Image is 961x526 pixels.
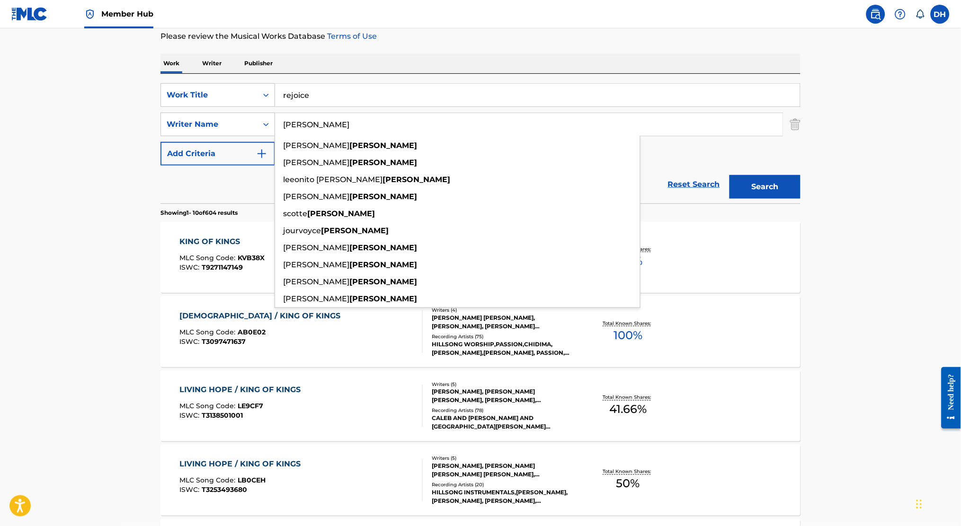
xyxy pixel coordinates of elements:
span: KVB38X [238,254,265,262]
form: Search Form [160,83,801,203]
span: Member Hub [101,9,153,19]
span: [PERSON_NAME] [283,260,349,269]
img: 9d2ae6d4665cec9f34b9.svg [256,148,267,159]
div: Recording Artists ( 75 ) [432,333,575,340]
span: T3253493680 [202,486,248,494]
strong: [PERSON_NAME] [349,192,417,201]
span: 50 % [616,475,640,492]
p: Writer [199,53,224,73]
a: Reset Search [663,174,725,195]
span: ISWC : [180,263,202,272]
div: [PERSON_NAME], [PERSON_NAME] [PERSON_NAME] [PERSON_NAME], [PERSON_NAME], [PERSON_NAME] [432,462,575,479]
div: [PERSON_NAME] [PERSON_NAME], [PERSON_NAME], [PERSON_NAME] [PERSON_NAME], [PERSON_NAME] [432,314,575,331]
strong: [PERSON_NAME] [349,260,417,269]
p: Showing 1 - 10 of 604 results [160,209,238,217]
iframe: Resource Center [934,359,961,436]
span: ISWC : [180,337,202,346]
div: Help [891,5,910,24]
span: T9271147149 [202,263,243,272]
div: Notifications [916,9,925,19]
strong: [PERSON_NAME] [307,209,375,218]
div: Recording Artists ( 78 ) [432,407,575,414]
a: Public Search [866,5,885,24]
strong: [PERSON_NAME] [349,158,417,167]
span: [PERSON_NAME] [283,158,349,167]
span: MLC Song Code : [180,402,238,411]
span: [PERSON_NAME] [283,294,349,303]
span: LE9CF7 [238,402,264,411]
img: help [895,9,906,20]
span: jourvoyce [283,226,321,235]
button: Add Criteria [160,142,275,166]
p: Please review the Musical Works Database [160,31,801,42]
strong: [PERSON_NAME] [383,175,450,184]
div: LIVING HOPE / KING OF KINGS [180,385,306,396]
span: scotte [283,209,307,218]
span: 41.66 % [609,401,647,418]
strong: [PERSON_NAME] [349,141,417,150]
span: MLC Song Code : [180,254,238,262]
span: AB0E02 [238,328,266,336]
a: KING OF KINGSMLC Song Code:KVB38XISWC:T9271147149Writers (3)[PERSON_NAME] [PERSON_NAME] [PERSON_N... [160,222,801,293]
span: ISWC : [180,412,202,420]
p: Total Known Shares: [603,468,653,475]
p: Work [160,53,182,73]
strong: [PERSON_NAME] [349,294,417,303]
strong: [PERSON_NAME] [321,226,389,235]
span: [PERSON_NAME] [283,192,349,201]
span: LB0CEH [238,476,266,485]
div: User Menu [931,5,950,24]
a: LIVING HOPE / KING OF KINGSMLC Song Code:LE9CF7ISWC:T3138501001Writers (5)[PERSON_NAME], [PERSON_... [160,370,801,441]
span: [PERSON_NAME] [283,277,349,286]
img: Delete Criterion [790,113,801,136]
span: [PERSON_NAME] [283,141,349,150]
div: LIVING HOPE / KING OF KINGS [180,459,306,470]
div: Drag [917,490,922,518]
span: leeonito [PERSON_NAME] [283,175,383,184]
span: 100 % [614,327,642,344]
div: Writers ( 5 ) [432,381,575,388]
p: Total Known Shares: [603,394,653,401]
strong: [PERSON_NAME] [349,277,417,286]
div: HILLSONG INSTRUMENTALS,[PERSON_NAME], [PERSON_NAME], [PERSON_NAME], [PERSON_NAME], [PERSON_NAME] [432,489,575,506]
span: T3097471637 [202,337,246,346]
div: HILLSONG WORSHIP,PASSION,CHIDIMA,[PERSON_NAME],[PERSON_NAME], PASSION, [PERSON_NAME], HILLSONG WO... [432,340,575,357]
img: Top Rightsholder [84,9,96,20]
div: CALEB AND [PERSON_NAME] AND [GEOGRAPHIC_DATA][PERSON_NAME][GEOGRAPHIC_DATA] AND [GEOGRAPHIC_DATA]... [432,414,575,431]
div: Writer Name [167,119,252,130]
p: Total Known Shares: [603,320,653,327]
div: Recording Artists ( 20 ) [432,482,575,489]
span: [PERSON_NAME] [283,243,349,252]
img: MLC Logo [11,7,48,21]
a: [DEMOGRAPHIC_DATA] / KING OF KINGSMLC Song Code:AB0E02ISWC:T3097471637Writers (4)[PERSON_NAME] [P... [160,296,801,367]
span: T3138501001 [202,412,243,420]
div: [PERSON_NAME], [PERSON_NAME] [PERSON_NAME], [PERSON_NAME], [PERSON_NAME], [PERSON_NAME] [432,388,575,405]
div: KING OF KINGS [180,236,265,247]
div: Work Title [167,89,252,101]
strong: [PERSON_NAME] [349,243,417,252]
p: Publisher [241,53,276,73]
span: ISWC : [180,486,202,494]
div: [DEMOGRAPHIC_DATA] / KING OF KINGS [180,310,346,322]
a: Terms of Use [325,32,377,41]
img: search [870,9,881,20]
button: Search [730,175,801,199]
span: MLC Song Code : [180,328,238,336]
div: Writers ( 5 ) [432,455,575,462]
a: LIVING HOPE / KING OF KINGSMLC Song Code:LB0CEHISWC:T3253493680Writers (5)[PERSON_NAME], [PERSON_... [160,445,801,516]
div: Writers ( 4 ) [432,307,575,314]
span: MLC Song Code : [180,476,238,485]
iframe: Chat Widget [914,481,961,526]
